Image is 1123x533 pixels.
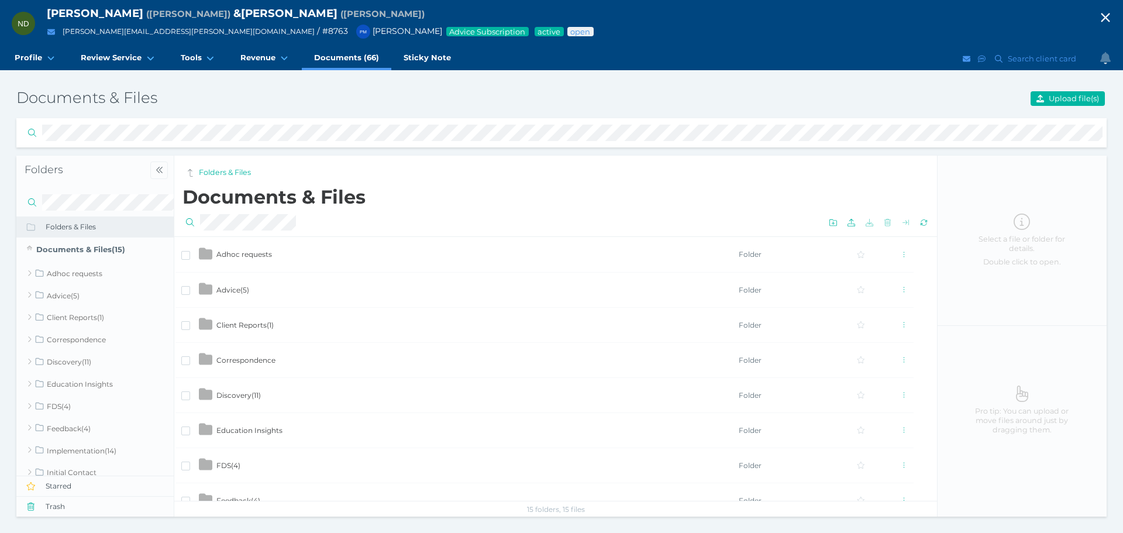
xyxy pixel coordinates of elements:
[16,284,174,307] a: Advice(5)
[216,307,738,342] td: Client Reports(1)
[738,448,826,483] td: Folder
[16,329,174,351] a: Correspondence
[216,342,738,377] td: Correspondence
[216,483,738,518] td: Feedback(4)
[182,186,933,208] h2: Documents & Files
[46,502,174,511] span: Trash
[16,307,174,329] a: Client Reports(1)
[12,12,35,35] div: Nicholas Dipple
[46,482,174,491] span: Starred
[738,412,826,448] td: Folder
[216,426,283,435] span: Education Insights
[898,215,913,230] button: Move
[216,250,272,259] span: Adhoc requests
[216,377,738,412] td: Discovery(11)
[340,8,425,19] span: Preferred name
[182,166,197,180] button: You are in root folder and can't go up
[216,412,738,448] td: Education Insights
[976,51,988,66] button: SMS
[16,496,174,517] button: Trash
[16,216,174,237] button: Folders & Files
[240,53,275,63] span: Revenue
[350,26,442,36] span: [PERSON_NAME]
[537,27,561,36] span: Service package status: Active service agreement in place
[16,439,174,462] a: Implementation(14)
[738,377,826,412] td: Folder
[527,505,585,514] span: 15 folders, 15 files
[961,51,973,66] button: Email
[16,462,174,484] a: Initial Contact
[963,257,1081,267] span: Double click to open.
[16,88,743,108] h3: Documents & Files
[963,407,1081,435] span: Pro tip: You can upload or move files around just by dragging them.
[181,53,202,63] span: Tools
[44,25,58,39] button: Email
[302,47,391,70] a: Documents (66)
[228,47,302,70] a: Revenue
[16,262,174,284] a: Adhoc requests
[216,356,275,364] span: Correspondence
[16,373,174,395] a: Education Insights
[15,53,42,63] span: Profile
[1046,94,1104,103] span: Upload file(s)
[314,53,379,63] span: Documents (66)
[963,235,1081,254] span: Select a file or folder for details.
[862,215,877,230] button: Download selected files
[2,47,68,70] a: Profile
[81,53,142,63] span: Review Service
[16,350,174,373] a: Discovery(11)
[16,417,174,439] a: Feedback(4)
[404,53,451,63] span: Sticky Note
[216,286,249,294] span: Advice ( 5 )
[216,237,738,272] td: Adhoc requests
[317,26,348,36] span: / # 8763
[738,342,826,377] td: Folder
[1031,91,1105,106] button: Upload file(s)
[738,483,826,518] td: Folder
[199,167,251,178] a: Folders & Files
[68,47,168,70] a: Review Service
[990,51,1082,66] button: Search client card
[146,8,230,19] span: Preferred name
[216,272,738,307] td: Advice(5)
[16,476,174,496] button: Starred
[738,307,826,342] td: Folder
[216,448,738,483] td: FDS(4)
[25,163,144,177] h4: Folders
[570,27,591,36] span: Advice status: Review not yet booked in
[46,222,174,232] span: Folders & Files
[47,6,143,20] span: [PERSON_NAME]
[844,215,859,230] button: Upload one or more files
[360,29,367,35] span: PM
[826,215,840,230] button: Create folder
[216,391,261,400] span: Discovery ( 11 )
[216,321,274,329] span: Client Reports ( 1 )
[233,6,337,20] span: & [PERSON_NAME]
[16,238,174,262] a: Documents & Files(15)
[449,27,526,36] span: Advice Subscription
[18,19,29,28] span: ND
[216,496,260,505] span: Feedback ( 4 )
[738,272,826,307] td: Folder
[1005,54,1081,63] span: Search client card
[63,27,315,36] a: [PERSON_NAME][EMAIL_ADDRESS][PERSON_NAME][DOMAIN_NAME]
[880,215,895,230] button: Delete selected files or folders
[917,215,931,230] button: Reload the list of files from server
[356,25,370,39] div: Peter McDonald
[16,395,174,417] a: FDS(4)
[738,237,826,272] td: Folder
[216,461,240,470] span: FDS ( 4 )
